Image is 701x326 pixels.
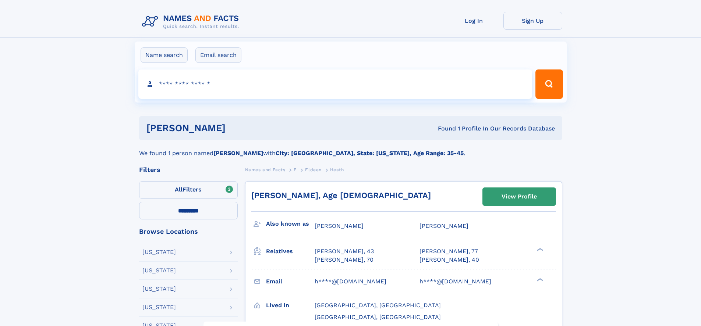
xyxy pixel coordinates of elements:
[315,302,441,309] span: [GEOGRAPHIC_DATA], [GEOGRAPHIC_DATA]
[315,256,373,264] a: [PERSON_NAME], 70
[483,188,556,205] a: View Profile
[419,247,478,255] a: [PERSON_NAME], 77
[315,314,441,320] span: [GEOGRAPHIC_DATA], [GEOGRAPHIC_DATA]
[419,222,468,229] span: [PERSON_NAME]
[139,140,562,158] div: We found 1 person named with .
[315,222,364,229] span: [PERSON_NAME]
[266,275,315,288] h3: Email
[251,191,431,200] a: [PERSON_NAME], Age [DEMOGRAPHIC_DATA]
[266,245,315,258] h3: Relatives
[305,167,322,172] span: Eldeen
[503,12,562,30] a: Sign Up
[142,304,176,310] div: [US_STATE]
[294,165,297,174] a: E
[141,47,188,63] label: Name search
[138,69,532,99] input: search input
[535,247,544,252] div: ❯
[175,186,183,193] span: All
[139,166,238,173] div: Filters
[445,12,503,30] a: Log In
[266,218,315,230] h3: Also known as
[419,256,479,264] a: [PERSON_NAME], 40
[139,12,245,32] img: Logo Names and Facts
[139,228,238,235] div: Browse Locations
[315,247,374,255] a: [PERSON_NAME], 43
[535,277,544,282] div: ❯
[142,286,176,292] div: [US_STATE]
[266,299,315,312] h3: Lived in
[195,47,241,63] label: Email search
[535,69,563,99] button: Search Button
[142,249,176,255] div: [US_STATE]
[146,123,332,133] h1: [PERSON_NAME]
[330,167,344,172] span: Heath
[305,165,322,174] a: Eldeen
[245,165,286,174] a: Names and Facts
[332,125,555,133] div: Found 1 Profile In Our Records Database
[276,150,464,157] b: City: [GEOGRAPHIC_DATA], State: [US_STATE], Age Range: 35-45
[213,150,263,157] b: [PERSON_NAME]
[142,268,176,273] div: [US_STATE]
[139,181,238,199] label: Filters
[294,167,297,172] span: E
[502,188,537,205] div: View Profile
